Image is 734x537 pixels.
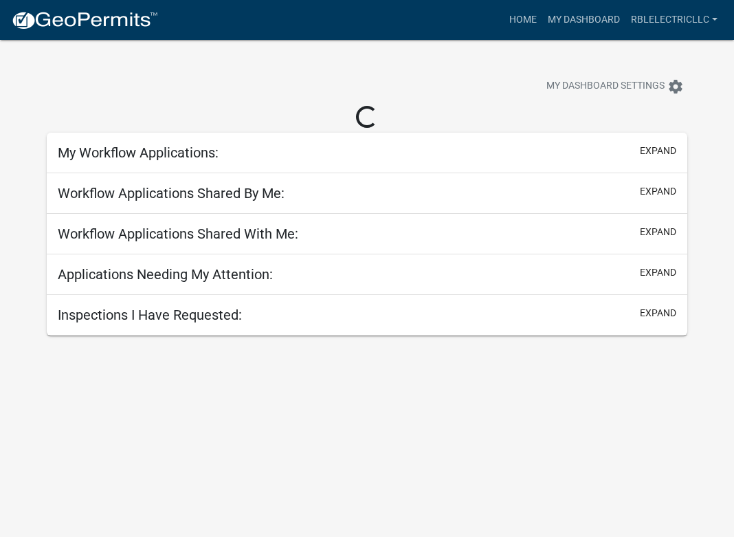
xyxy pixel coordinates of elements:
[58,307,242,323] h5: Inspections I Have Requested:
[58,226,298,242] h5: Workflow Applications Shared With Me:
[535,73,695,100] button: My Dashboard Settingssettings
[640,265,676,280] button: expand
[58,185,285,201] h5: Workflow Applications Shared By Me:
[640,184,676,199] button: expand
[625,7,723,33] a: rblelectricllc
[640,306,676,320] button: expand
[58,144,219,161] h5: My Workflow Applications:
[542,7,625,33] a: My Dashboard
[58,266,273,283] h5: Applications Needing My Attention:
[546,78,665,95] span: My Dashboard Settings
[640,225,676,239] button: expand
[640,144,676,158] button: expand
[504,7,542,33] a: Home
[667,78,684,95] i: settings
